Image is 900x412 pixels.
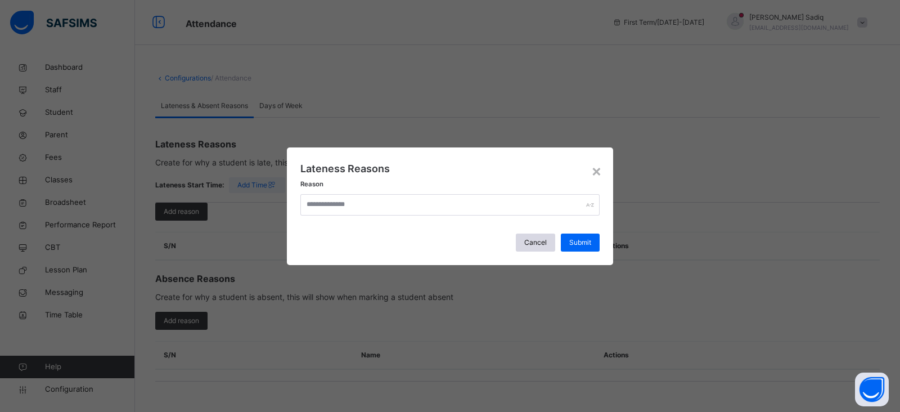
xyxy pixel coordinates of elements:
span: Lateness Reasons [300,163,390,174]
div: × [591,159,602,182]
span: Cancel [524,238,547,248]
span: Submit [569,238,591,248]
button: Open asap [855,373,889,406]
label: Reason [300,180,323,189]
